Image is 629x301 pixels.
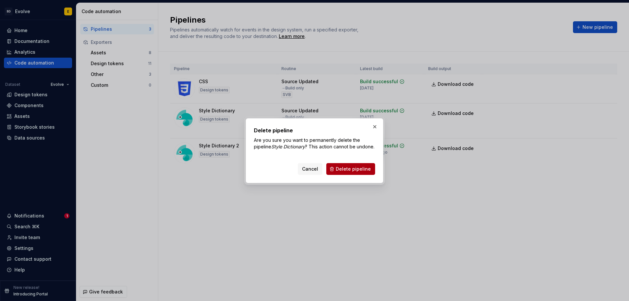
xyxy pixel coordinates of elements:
button: Cancel [298,163,322,175]
span: Cancel [302,166,318,172]
button: Delete pipeline [326,163,375,175]
h2: Delete pipeline [254,126,375,134]
span: Delete pipeline [336,166,371,172]
i: Style Dictionary [271,144,305,149]
p: Are you sure you want to permanently delete the pipeline ? This action cannot be undone. [254,137,375,150]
